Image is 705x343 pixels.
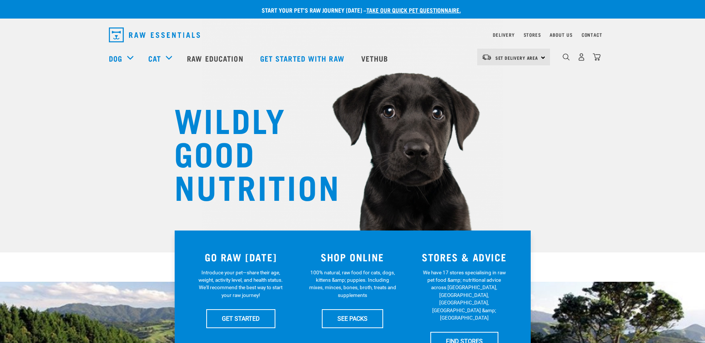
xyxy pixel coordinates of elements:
[103,24,602,45] nav: dropdown navigation
[197,269,284,299] p: Introduce your pet—share their age, weight, activity level, and health status. We'll recommend th...
[366,8,461,12] a: take our quick pet questionnaire.
[190,251,292,263] h3: GO RAW [DATE]
[174,102,323,202] h1: WILDLY GOOD NUTRITION
[109,53,122,64] a: Dog
[495,56,539,59] span: Set Delivery Area
[322,309,383,328] a: SEE PACKS
[180,43,252,73] a: Raw Education
[413,251,516,263] h3: STORES & ADVICE
[582,33,602,36] a: Contact
[524,33,541,36] a: Stores
[563,53,570,61] img: home-icon-1@2x.png
[309,269,396,299] p: 100% natural, raw food for cats, dogs, kittens &amp; puppies. Including mixes, minces, bones, bro...
[148,53,161,64] a: Cat
[253,43,354,73] a: Get started with Raw
[421,269,508,322] p: We have 17 stores specialising in raw pet food &amp; nutritional advice across [GEOGRAPHIC_DATA],...
[301,251,404,263] h3: SHOP ONLINE
[482,54,492,61] img: van-moving.png
[550,33,572,36] a: About Us
[109,27,200,42] img: Raw Essentials Logo
[578,53,585,61] img: user.png
[354,43,398,73] a: Vethub
[593,53,601,61] img: home-icon@2x.png
[493,33,514,36] a: Delivery
[206,309,275,328] a: GET STARTED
